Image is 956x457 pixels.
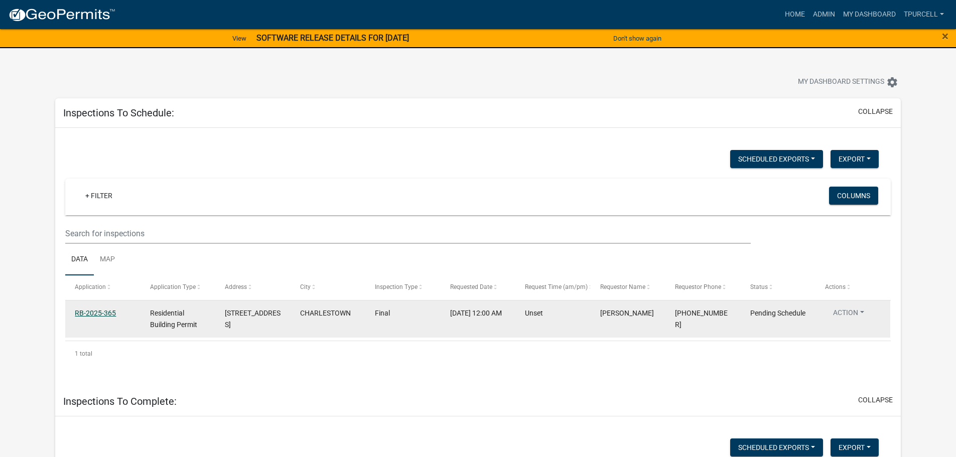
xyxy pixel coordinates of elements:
[750,309,805,317] span: Pending Schedule
[900,5,948,24] a: Tpurcell
[441,275,515,299] datatable-header-cell: Requested Date
[858,395,893,405] button: collapse
[94,244,121,276] a: Map
[942,30,948,42] button: Close
[515,275,590,299] datatable-header-cell: Request Time (am/pm)
[291,275,365,299] datatable-header-cell: City
[375,309,390,317] span: Final
[300,283,311,290] span: City
[675,309,728,329] span: 502-718-7620
[225,309,281,329] span: 302 HAMPTON COURT
[600,283,645,290] span: Requestor Name
[228,30,250,47] a: View
[300,309,351,317] span: CHARLESTOWN
[525,309,543,317] span: Unset
[675,283,721,290] span: Requestor Phone
[225,283,247,290] span: Address
[63,395,177,407] h5: Inspections To Complete:
[150,309,197,329] span: Residential Building Permit
[790,72,906,92] button: My Dashboard Settingssettings
[815,275,890,299] datatable-header-cell: Actions
[215,275,290,299] datatable-header-cell: Address
[450,309,502,317] span: 09/25/2025, 12:00 AM
[65,341,891,366] div: 1 total
[730,150,823,168] button: Scheduled Exports
[600,309,654,317] span: Tom Rosenbarger
[831,150,879,168] button: Export
[886,76,898,88] i: settings
[665,275,740,299] datatable-header-cell: Requestor Phone
[150,283,196,290] span: Application Type
[781,5,809,24] a: Home
[77,187,120,205] a: + Filter
[65,275,140,299] datatable-header-cell: Application
[365,275,440,299] datatable-header-cell: Inspection Type
[798,76,884,88] span: My Dashboard Settings
[450,283,492,290] span: Requested Date
[590,275,665,299] datatable-header-cell: Requestor Name
[375,283,418,290] span: Inspection Type
[730,438,823,456] button: Scheduled Exports
[740,275,815,299] datatable-header-cell: Status
[525,283,588,290] span: Request Time (am/pm)
[831,438,879,456] button: Export
[65,223,750,244] input: Search for inspections
[75,309,116,317] a: RB-2025-365
[809,5,839,24] a: Admin
[858,106,893,117] button: collapse
[609,30,665,47] button: Don't show again
[829,187,878,205] button: Columns
[55,128,901,387] div: collapse
[256,33,409,43] strong: SOFTWARE RELEASE DETAILS FOR [DATE]
[63,107,174,119] h5: Inspections To Schedule:
[750,283,768,290] span: Status
[839,5,900,24] a: My Dashboard
[141,275,215,299] datatable-header-cell: Application Type
[825,283,846,290] span: Actions
[942,29,948,43] span: ×
[825,308,872,322] button: Action
[75,283,106,290] span: Application
[65,244,94,276] a: Data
